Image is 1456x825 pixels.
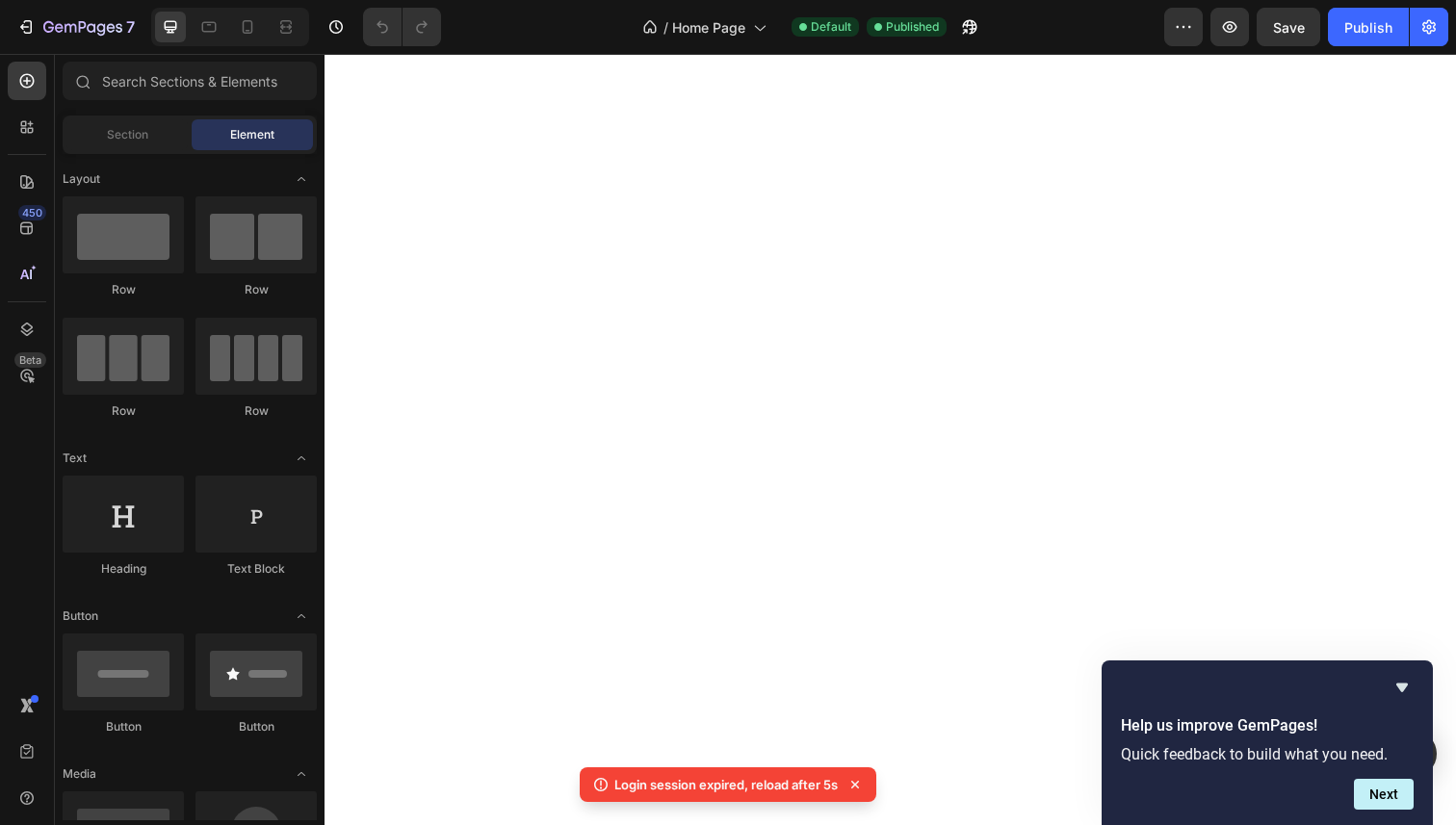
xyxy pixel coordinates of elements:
button: Save [1257,8,1320,46]
div: Publish [1344,17,1392,38]
h2: Help us improve GemPages! [1121,714,1414,737]
div: Button [195,718,317,735]
span: Layout [63,170,100,188]
div: Row [195,402,317,420]
div: Text Block [195,560,317,578]
div: 450 [18,205,46,220]
p: 7 [126,15,135,39]
p: Login session expired, reload after 5s [614,775,838,794]
span: Media [63,765,96,783]
span: Button [63,607,98,625]
span: / [663,17,668,38]
button: Hide survey [1391,676,1414,699]
span: Text [63,450,87,467]
span: Toggle open [286,443,317,474]
input: Search Sections & Elements [63,62,317,100]
div: Beta [14,352,46,368]
div: Heading [63,560,184,578]
span: Home Page [672,17,745,38]
div: Row [63,402,184,420]
button: 7 [8,8,143,46]
div: Undo/Redo [363,8,441,46]
div: Row [195,281,317,298]
button: Next question [1354,779,1414,810]
span: Save [1273,19,1305,36]
span: Section [107,126,148,143]
div: Button [63,718,184,735]
p: Quick feedback to build what you need. [1121,745,1414,763]
span: Toggle open [286,601,317,632]
span: Published [886,18,939,36]
span: Default [811,18,851,36]
span: Element [230,126,274,143]
div: Row [63,281,184,298]
iframe: Design area [325,54,1456,825]
button: Publish [1328,8,1409,46]
span: Toggle open [286,759,317,789]
span: Toggle open [286,164,317,194]
div: Help us improve GemPages! [1121,676,1414,810]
